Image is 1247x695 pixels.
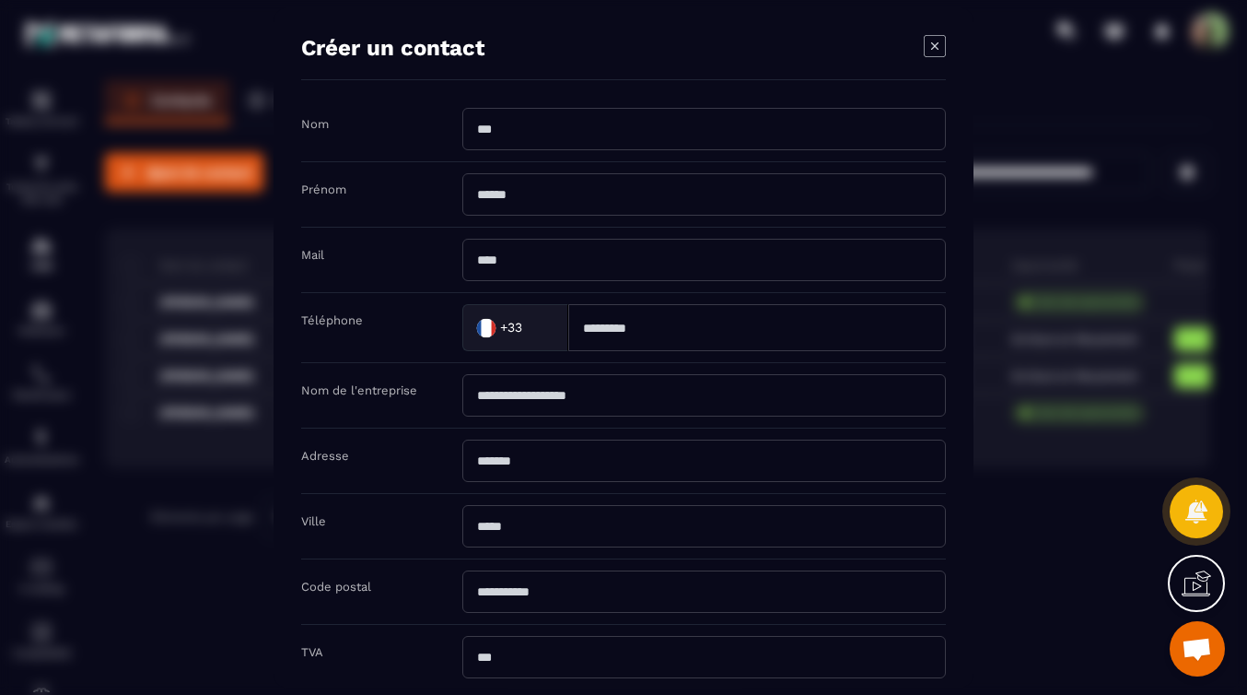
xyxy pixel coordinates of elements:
div: Search for option [462,304,568,351]
label: Nom [301,117,329,131]
label: Mail [301,248,324,262]
div: Ouvrir le chat [1170,621,1225,677]
label: Nom de l'entreprise [301,383,417,397]
input: Search for option [526,313,549,341]
label: Code postal [301,580,371,594]
label: TVA [301,645,323,659]
label: Ville [301,514,326,528]
label: Prénom [301,183,346,196]
h4: Créer un contact [301,35,484,61]
img: Country Flag [468,309,505,346]
label: Adresse [301,449,349,463]
span: +33 [500,318,522,336]
label: Téléphone [301,313,363,327]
